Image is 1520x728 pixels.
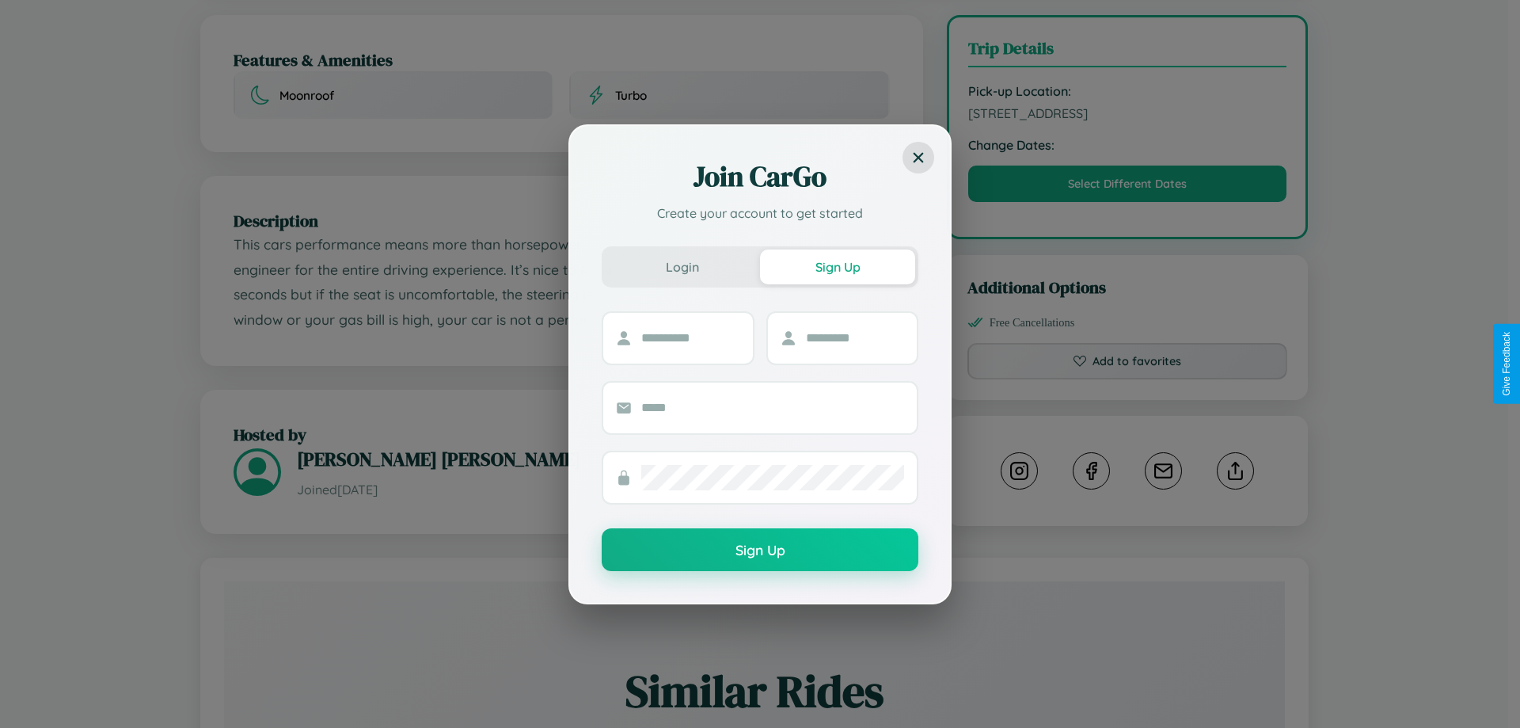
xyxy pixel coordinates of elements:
[605,250,760,284] button: Login
[760,250,915,284] button: Sign Up
[602,158,918,196] h2: Join CarGo
[602,528,918,571] button: Sign Up
[1501,332,1512,396] div: Give Feedback
[602,204,918,223] p: Create your account to get started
